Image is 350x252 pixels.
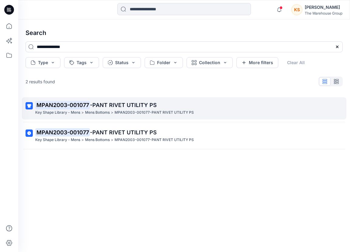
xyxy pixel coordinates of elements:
p: > [81,109,84,116]
a: MPAN2003-001077-PANT RIVET UTILITY PSKey Shape Library - Mens>Mens Bottoms>MPAN2003-001077-PANT R... [22,97,346,119]
p: Key Shape Library - Mens [35,109,80,116]
button: Collection [187,57,233,68]
h4: Search [21,24,348,41]
mark: MPAN2003-001077 [35,128,90,136]
p: > [111,109,113,116]
p: MPAN2003-001077-PANT RIVET UTILITY PS [115,137,194,143]
span: -PANT RIVET UTILITY PS [90,102,157,108]
button: Tags [64,57,99,68]
button: Folder [145,57,183,68]
p: MPAN2003-001077-PANT RIVET UTILITY PS [115,109,194,116]
p: Key Shape Library - Mens [35,137,80,143]
p: Mens Bottoms [85,137,110,143]
button: More filters [236,57,278,68]
button: Type [26,57,60,68]
button: Status [103,57,141,68]
span: -PANT RIVET UTILITY PS [90,129,157,136]
p: Mens Bottoms [85,109,110,116]
div: [PERSON_NAME] [305,4,342,11]
mark: MPAN2003-001077 [35,101,90,109]
p: > [111,137,113,143]
p: 2 results found [26,78,55,85]
div: The Warehouse Group [305,11,342,16]
a: MPAN2003-001077-PANT RIVET UTILITY PSKey Shape Library - Mens>Mens Bottoms>MPAN2003-001077-PANT R... [22,125,346,147]
p: > [81,137,84,143]
div: KS [291,4,302,15]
